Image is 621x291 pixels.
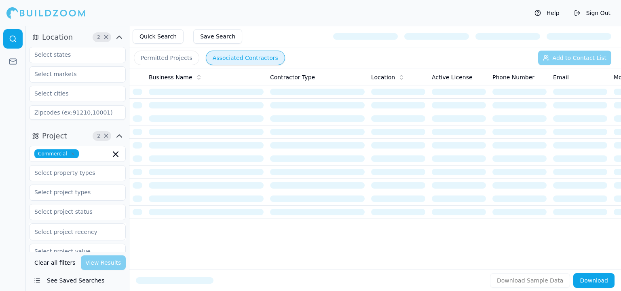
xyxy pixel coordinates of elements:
[42,32,73,43] span: Location
[34,149,79,158] span: Commercial
[30,204,115,219] input: Select project status
[553,73,569,81] span: Email
[371,73,395,81] span: Location
[95,132,103,140] span: 2
[30,185,115,200] input: Select project types
[29,105,126,120] input: Zipcodes (ex:91210,10001)
[432,73,473,81] span: Active License
[42,130,67,142] span: Project
[29,273,126,288] button: See Saved Searches
[30,47,115,62] input: Select states
[134,51,199,65] button: Permitted Projects
[30,67,115,81] input: Select markets
[570,6,615,19] button: Sign Out
[270,73,315,81] span: Contractor Type
[193,29,242,44] button: Save Search
[95,33,103,41] span: 2
[29,130,126,142] button: Project2Clear Project filters
[30,86,115,101] input: Select cities
[103,35,109,39] span: Clear Location filters
[30,244,115,259] input: Select project value
[206,51,285,65] button: Associated Contractors
[492,73,534,81] span: Phone Number
[32,255,78,270] button: Clear all filters
[149,73,192,81] span: Business Name
[573,273,615,288] button: Download
[29,31,126,44] button: Location2Clear Location filters
[530,6,564,19] button: Help
[133,29,184,44] button: Quick Search
[30,166,115,180] input: Select property types
[103,134,109,138] span: Clear Project filters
